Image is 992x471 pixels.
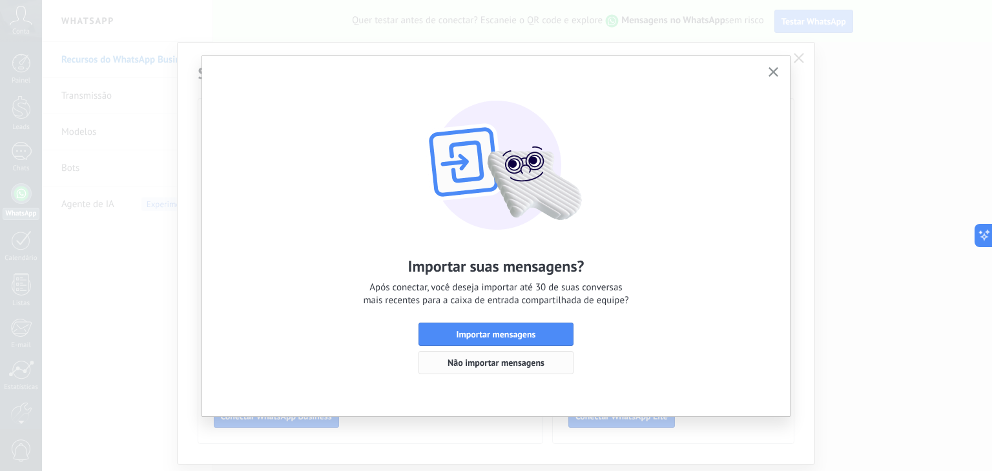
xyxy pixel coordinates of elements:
span: Após conectar, você deseja importar até 30 de suas conversas mais recentes para a caixa de entrad... [363,281,628,307]
h2: Importar suas mensagens? [408,256,584,276]
span: Importar mensagens [457,330,536,339]
img: wa-lite-import.png [354,75,638,230]
span: Não importar mensagens [448,358,544,367]
button: Não importar mensagens [418,351,573,374]
button: Importar mensagens [418,323,573,346]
